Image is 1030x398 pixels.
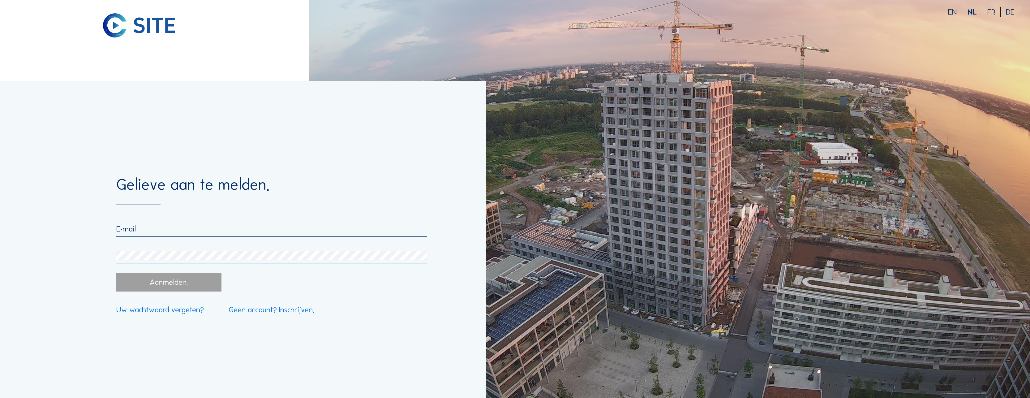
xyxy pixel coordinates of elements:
[116,224,427,234] input: E-mail
[229,306,314,314] a: Geen account? Inschrijven.
[116,177,427,205] div: Gelieve aan te melden.
[116,273,221,291] div: Aanmelden.
[103,13,175,37] img: C-SITE logo
[116,306,204,314] a: Uw wachtwoord vergeten?
[948,8,962,16] div: EN
[1006,8,1015,16] div: DE
[968,8,982,16] div: NL
[987,8,1001,16] div: FR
